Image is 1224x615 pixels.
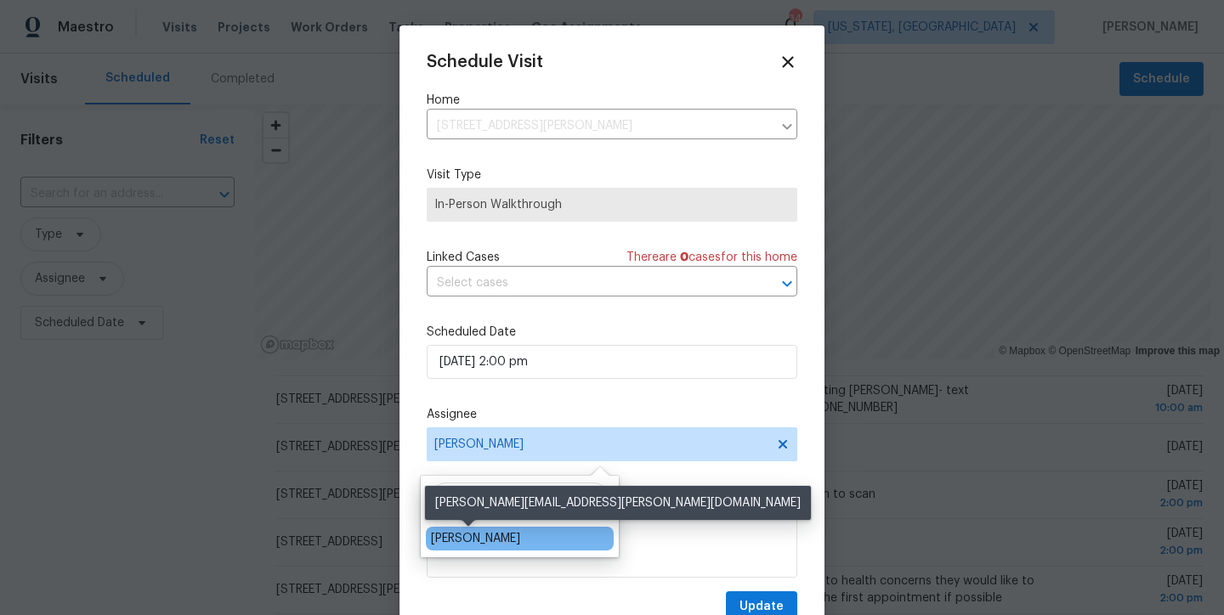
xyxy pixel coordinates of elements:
[427,113,772,139] input: Enter in an address
[779,53,797,71] span: Close
[427,324,797,341] label: Scheduled Date
[427,345,797,379] input: M/D/YYYY
[626,249,797,266] span: There are case s for this home
[431,530,520,547] div: [PERSON_NAME]
[775,272,799,296] button: Open
[434,437,768,451] span: [PERSON_NAME]
[427,166,797,183] label: Visit Type
[427,54,543,71] span: Schedule Visit
[427,249,500,266] span: Linked Cases
[427,406,797,423] label: Assignee
[680,251,688,263] span: 0
[427,270,750,296] input: Select cases
[434,196,790,213] span: In-Person Walkthrough
[425,486,811,520] div: [PERSON_NAME][EMAIL_ADDRESS][PERSON_NAME][DOMAIN_NAME]
[427,92,797,109] label: Home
